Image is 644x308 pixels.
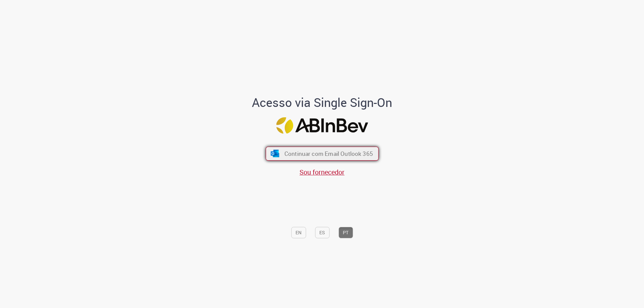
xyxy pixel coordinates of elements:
h1: Acesso via Single Sign-On [229,96,415,109]
button: EN [291,227,306,238]
a: Sou fornecedor [300,168,344,177]
span: Continuar com Email Outlook 365 [284,150,373,158]
button: ícone Azure/Microsoft 360 Continuar com Email Outlook 365 [266,147,379,161]
img: Logo ABInBev [276,117,368,134]
img: ícone Azure/Microsoft 360 [270,150,280,157]
button: PT [338,227,353,238]
button: ES [315,227,329,238]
